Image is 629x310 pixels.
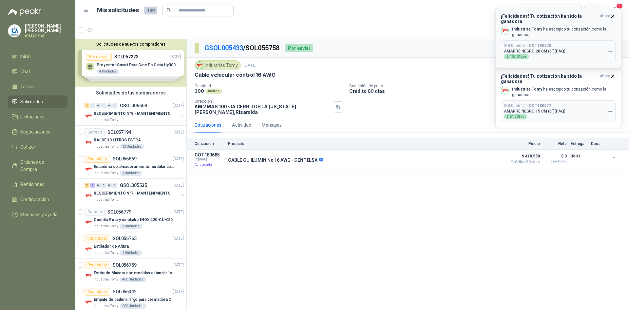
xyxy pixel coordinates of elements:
[120,144,144,149] div: 12 Unidades
[85,235,110,242] div: Por cotizar
[90,103,95,108] div: 0
[112,103,117,108] div: 0
[94,111,171,117] p: REQUERIMIENTO N°8 - MANTENIMIENTO
[529,43,551,48] b: COT180678
[101,183,106,188] div: 0
[25,24,67,33] p: [PERSON_NAME] [PERSON_NAME]
[94,171,118,176] p: Industrias Tomy
[94,243,129,250] p: Estibador de Altura
[173,289,184,295] p: [DATE]
[96,103,101,108] div: 0
[495,8,621,68] button: ¡Felicidades! Tu cotización ha sido la ganadoraahora Company LogoIndustrias Tomy ha escogido tu c...
[107,130,131,134] p: SOL057194
[101,103,106,108] div: 0
[20,128,50,135] span: Negociaciones
[85,181,185,202] a: 9 6 0 0 0 0 GSOL005535[DATE] Company LogoREQUERIMIENTO N°7 - MANTENIMIENTOIndustrias Tomy
[20,181,45,188] span: Remisiones
[173,129,184,135] p: [DATE]
[20,53,31,60] span: Inicio
[195,141,224,146] p: Cotización
[8,95,67,108] a: Solicitudes
[510,55,526,58] span: 103.012
[195,121,221,129] div: Cotizaciones
[75,258,186,285] a: Por cotizarSOL056759[DATE] Company LogoEstiba de Madera con medidas estándar 1x120x15 de altoIndu...
[173,103,184,109] p: [DATE]
[94,270,175,276] p: Estiba de Madera con medidas estándar 1x120x15 de alto
[504,109,565,114] p: AMARRE NEGRO 15 CM (6")(PAQ)
[529,103,551,108] b: COT180677
[75,39,186,87] div: Solicitudes de nuevos compradoresPor cotizarSOL057223[DATE] Proyector Smart Para Cine En Casa Hy3...
[113,156,137,161] p: SOL056869
[228,157,323,163] p: CABLE CU ILUMIN No 16 AWG - CENTELSA
[349,84,626,88] p: Condición de pago
[495,68,621,128] button: ¡Felicidades! Tu cotización ha sido la ganadoraahora Company LogoIndustrias Tomy ha escogido tu c...
[510,115,524,118] span: 64.509
[195,72,276,78] p: Cable vehicular control 16 AWG
[120,277,146,282] div: 400 Unidades
[120,224,142,229] div: 1 Unidades
[205,89,222,94] div: metros
[600,73,610,84] span: ahora
[94,277,118,282] p: Industrias Tomy
[504,49,565,53] p: AMARRE NEGRO 20 CM (6")(PAQ)
[591,141,604,146] p: Docs
[85,102,185,123] a: 2 0 0 0 0 0 GSOL005608[DATE] Company LogoREQUERIMIENTO N°8 - MANTENIMIENTOIndustrias Tomy
[616,3,623,9] span: 2
[94,197,118,202] p: Industrias Tomy
[243,62,257,69] p: [DATE]
[504,54,529,59] div: $
[501,40,616,62] button: SOL055658→COT180678AMARRE NEGRO 20 CM (6")(PAQ)$103.012,35
[507,141,540,146] p: Precio
[78,42,184,47] button: Solicitudes de nuevos compradores
[507,152,540,160] span: $ 410.550
[85,183,89,188] div: 9
[512,87,542,92] b: Industrias Tomy
[520,7,534,14] div: Todas
[195,60,241,70] div: Industrias Tomy
[85,245,92,253] img: Company Logo
[285,44,313,52] div: Por enviar
[195,157,224,161] span: C: [DATE]
[85,208,105,216] div: Cerrado
[85,192,92,200] img: Company Logo
[173,182,184,189] p: [DATE]
[20,68,30,75] span: Chat
[501,27,508,34] img: Company Logo
[504,103,551,108] p: SOL055642 →
[113,236,137,241] p: SOL056765
[20,143,35,151] span: Cotizar
[512,27,616,38] p: ha escogido tu cotización como la ganadora
[501,87,508,94] img: Company Logo
[232,121,251,129] div: Actividad
[94,303,118,309] p: Industrias Tomy
[85,155,110,163] div: Por cotizar
[204,44,243,52] a: GSOL005433
[8,126,67,138] a: Negociaciones
[8,156,67,176] a: Órdenes de Compra
[85,128,105,136] div: Cerrado
[195,88,204,94] p: 300
[75,87,186,99] div: Solicitudes de tus compradores
[94,137,141,143] p: BALDE 10 LITROS ESTRA
[144,7,157,14] span: 199
[85,139,92,147] img: Company Logo
[120,171,142,176] div: 1 Unidades
[8,50,67,63] a: Inicio
[173,209,184,215] p: [DATE]
[94,144,118,149] p: Industrias Tomy
[120,303,146,309] div: 200 Unidades
[195,104,330,115] p: KM 2 MAS 100 vIA CERRITOS LA [US_STATE] [PERSON_NAME] , Risaralda
[90,183,95,188] div: 6
[8,80,67,93] a: Tareas
[600,13,610,24] span: ahora
[85,288,110,296] div: Por cotizar
[97,6,139,15] h1: Mis solicitudes
[501,13,597,24] h3: ¡Felicidades! Tu cotización ha sido la ganadora
[107,103,112,108] div: 0
[523,55,526,58] span: ,35
[120,183,147,188] p: GSOL005535
[501,100,616,122] button: SOL055642→COT180677AMARRE NEGRO 15 CM (6")(PAQ)$64.509,90
[94,217,173,223] p: Cuchilla Rotary sinobake INOX 420-CU-030
[8,111,67,123] a: Licitaciones
[20,196,49,203] span: Configuración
